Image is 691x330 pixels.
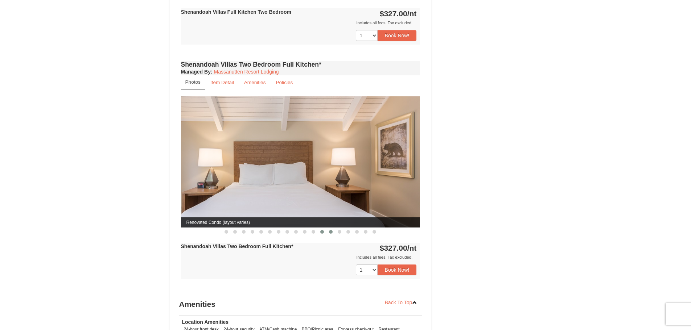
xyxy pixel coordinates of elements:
[181,61,420,68] h4: Shenandoah Villas Two Bedroom Full Kitchen*
[181,96,420,227] img: Renovated Condo (layout varies)
[179,297,422,312] h3: Amenities
[380,244,417,252] strong: $327.00
[380,9,417,18] strong: $327.00
[182,319,229,325] strong: Location Amenities
[380,297,422,308] a: Back To Top
[210,80,234,85] small: Item Detail
[271,75,297,89] a: Policies
[181,75,205,89] a: Photos
[181,69,211,75] span: Managed By
[181,243,293,249] strong: Shenandoah Villas Two Bedroom Full Kitchen*
[214,69,279,75] a: Massanutten Resort Lodging
[181,9,291,15] strong: Shenandoah Villas Full Kitchen Two Bedroom
[276,80,293,85] small: Policies
[239,75,271,89] a: Amenities
[181,19,417,26] div: Includes all fees. Tax excluded.
[378,264,417,275] button: Book Now!
[181,254,417,261] div: Includes all fees. Tax excluded.
[407,9,417,18] span: /nt
[185,79,201,85] small: Photos
[407,244,417,252] span: /nt
[206,75,239,89] a: Item Detail
[181,69,213,75] strong: :
[181,217,420,227] span: Renovated Condo (layout varies)
[244,80,266,85] small: Amenities
[378,30,417,41] button: Book Now!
